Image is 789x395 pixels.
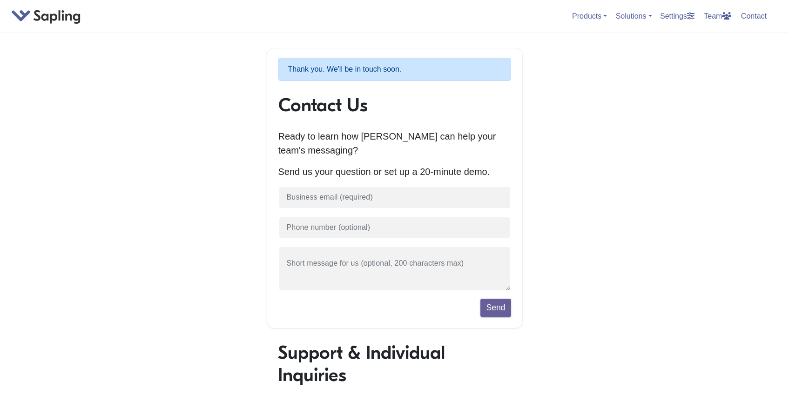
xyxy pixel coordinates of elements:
[278,94,511,116] h1: Contact Us
[278,341,512,386] h1: Support & Individual Inquiries
[278,216,511,239] input: Phone number (optional)
[616,12,652,20] a: Solutions
[656,8,698,24] a: Settings
[278,165,511,179] p: Send us your question or set up a 20-minute demo.
[480,299,511,316] button: Send
[572,12,607,20] a: Products
[737,8,770,24] a: Contact
[700,8,735,24] a: Team
[278,129,511,157] p: Ready to learn how [PERSON_NAME] can help your team's messaging?
[278,58,511,81] p: Thank you. We'll be in touch soon.
[278,186,511,209] input: Business email (required)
